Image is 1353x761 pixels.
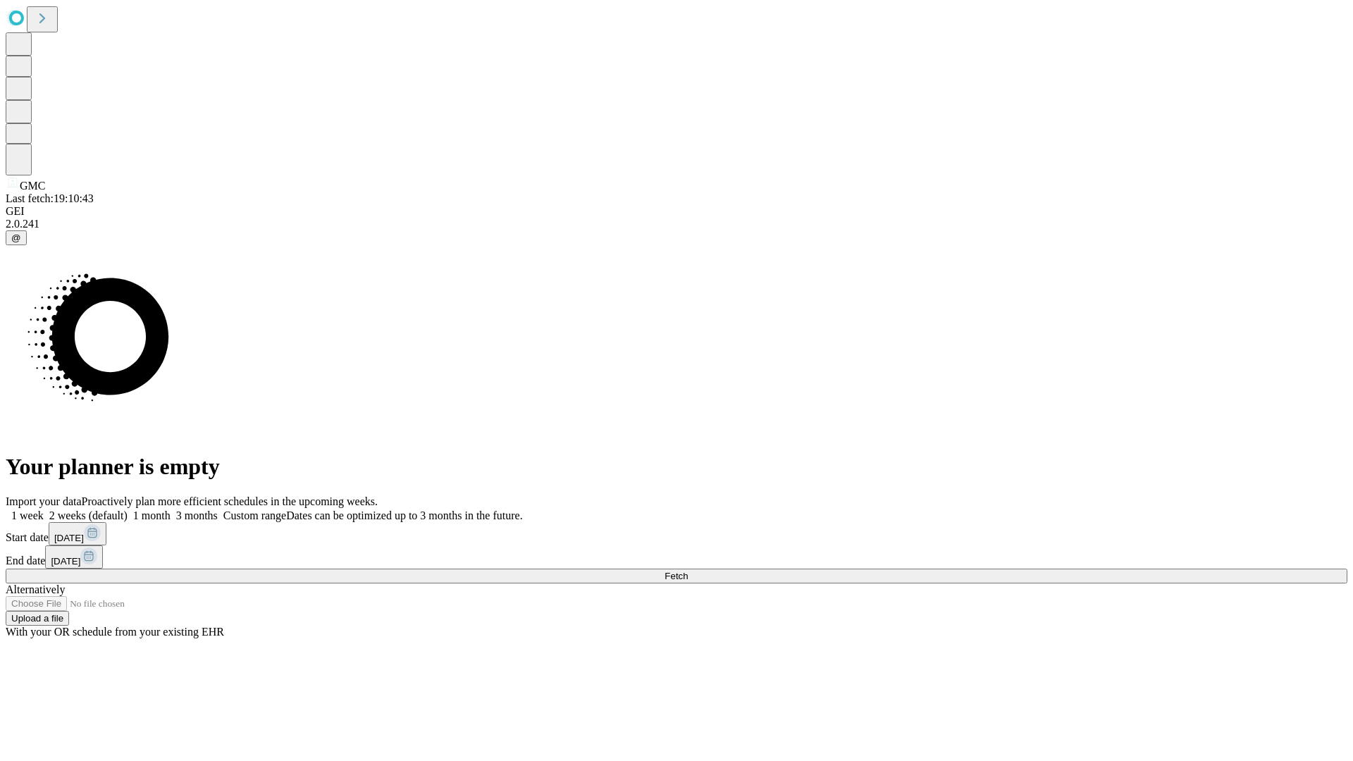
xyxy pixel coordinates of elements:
[6,626,224,638] span: With your OR schedule from your existing EHR
[6,569,1347,583] button: Fetch
[6,545,1347,569] div: End date
[49,522,106,545] button: [DATE]
[176,509,218,521] span: 3 months
[11,233,21,243] span: @
[54,533,84,543] span: [DATE]
[49,509,128,521] span: 2 weeks (default)
[20,180,45,192] span: GMC
[6,522,1347,545] div: Start date
[6,192,94,204] span: Last fetch: 19:10:43
[6,218,1347,230] div: 2.0.241
[223,509,286,521] span: Custom range
[6,454,1347,480] h1: Your planner is empty
[51,556,80,567] span: [DATE]
[286,509,522,521] span: Dates can be optimized up to 3 months in the future.
[133,509,171,521] span: 1 month
[6,205,1347,218] div: GEI
[6,611,69,626] button: Upload a file
[11,509,44,521] span: 1 week
[6,583,65,595] span: Alternatively
[6,495,82,507] span: Import your data
[45,545,103,569] button: [DATE]
[82,495,378,507] span: Proactively plan more efficient schedules in the upcoming weeks.
[6,230,27,245] button: @
[665,571,688,581] span: Fetch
